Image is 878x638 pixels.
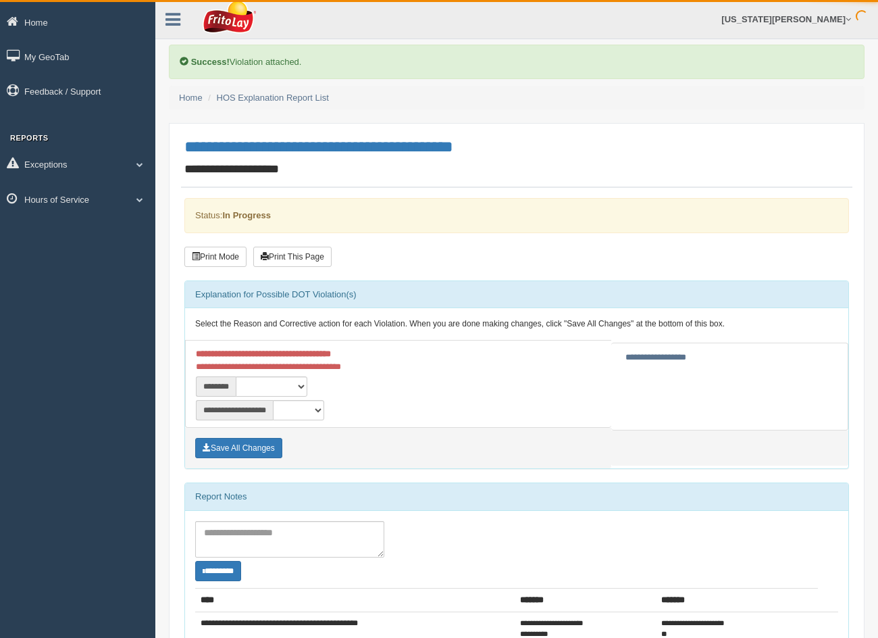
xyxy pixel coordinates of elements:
[185,308,848,341] div: Select the Reason and Corrective action for each Violation. When you are done making changes, cli...
[191,57,230,67] b: Success!
[217,93,329,103] a: HOS Explanation Report List
[169,45,864,79] div: Violation attached.
[184,198,849,232] div: Status:
[253,247,332,267] button: Print This Page
[184,247,247,267] button: Print Mode
[195,561,241,581] button: Change Filter Options
[185,483,848,510] div: Report Notes
[185,281,848,308] div: Explanation for Possible DOT Violation(s)
[222,210,271,220] strong: In Progress
[179,93,203,103] a: Home
[195,438,282,458] button: Save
